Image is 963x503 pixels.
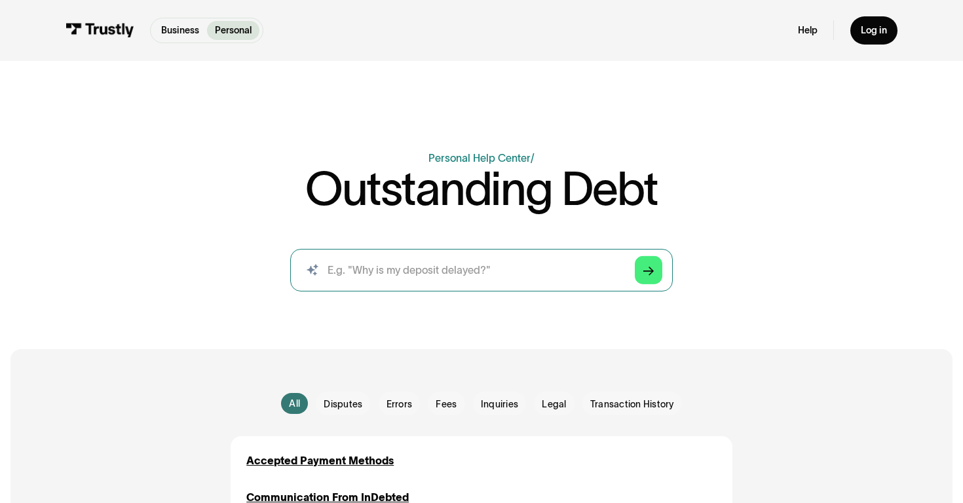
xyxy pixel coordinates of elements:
[246,453,394,468] a: Accepted Payment Methods
[428,152,531,164] a: Personal Help Center
[387,398,413,411] span: Errors
[798,24,818,36] a: Help
[153,21,207,40] a: Business
[161,24,199,37] p: Business
[590,398,674,411] span: Transaction History
[207,21,259,40] a: Personal
[531,152,535,164] div: /
[305,166,657,212] h1: Outstanding Debt
[290,249,673,291] input: search
[231,392,732,415] form: Email Form
[850,16,897,45] a: Log in
[481,398,518,411] span: Inquiries
[290,249,673,291] form: Search
[324,398,362,411] span: Disputes
[66,23,134,37] img: Trustly Logo
[542,398,566,411] span: Legal
[289,397,300,410] div: All
[861,24,887,36] div: Log in
[281,393,308,414] a: All
[436,398,457,411] span: Fees
[215,24,252,37] p: Personal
